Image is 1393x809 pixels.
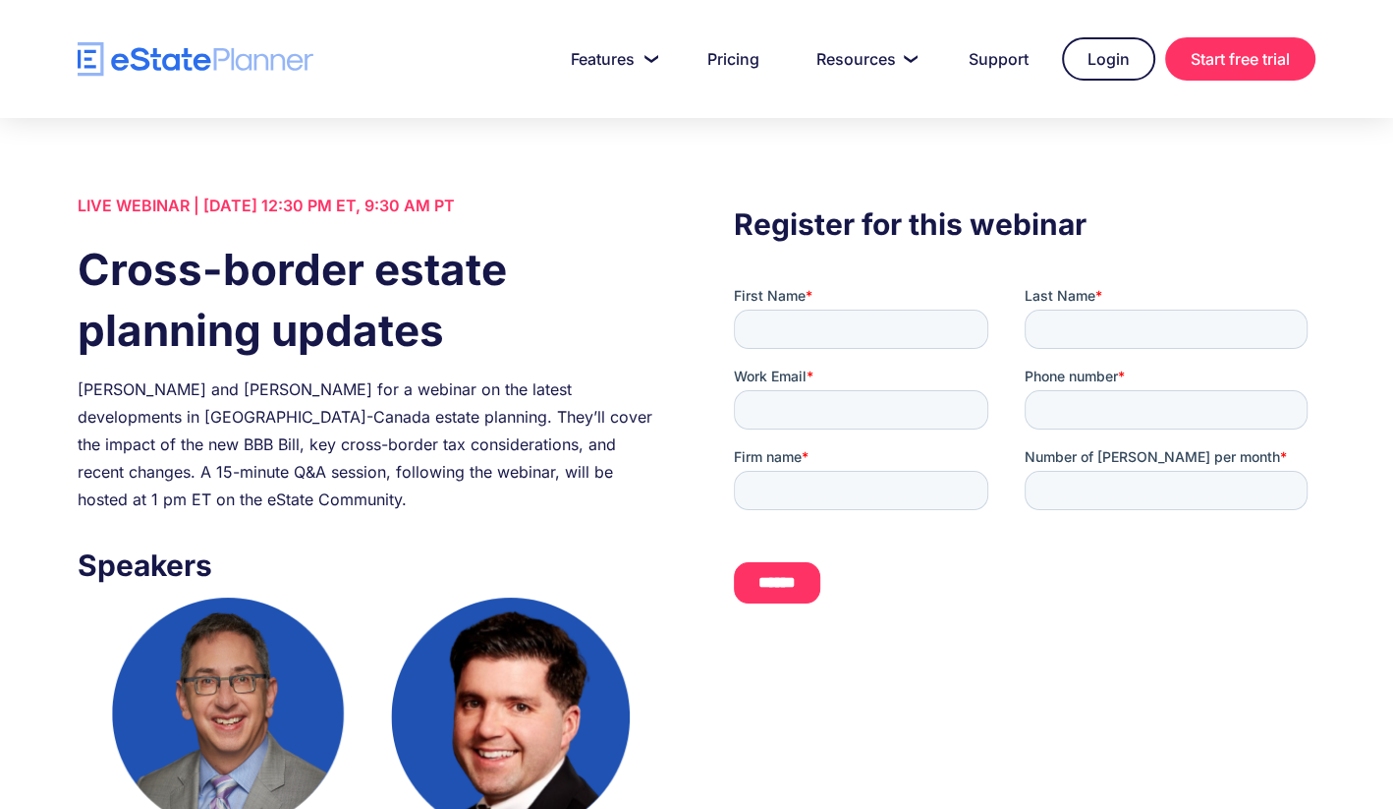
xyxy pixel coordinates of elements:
[734,286,1315,619] iframe: Form 0
[78,192,659,219] div: LIVE WEBINAR | [DATE] 12:30 PM ET, 9:30 AM PT
[1165,37,1315,81] a: Start free trial
[734,202,1315,247] h3: Register for this webinar
[78,239,659,361] h1: Cross-border estate planning updates
[945,39,1052,79] a: Support
[78,376,659,513] div: [PERSON_NAME] and [PERSON_NAME] for a webinar on the latest developments in [GEOGRAPHIC_DATA]-Can...
[78,42,313,77] a: home
[684,39,783,79] a: Pricing
[547,39,674,79] a: Features
[793,39,935,79] a: Resources
[78,543,659,588] h3: Speakers
[1062,37,1155,81] a: Login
